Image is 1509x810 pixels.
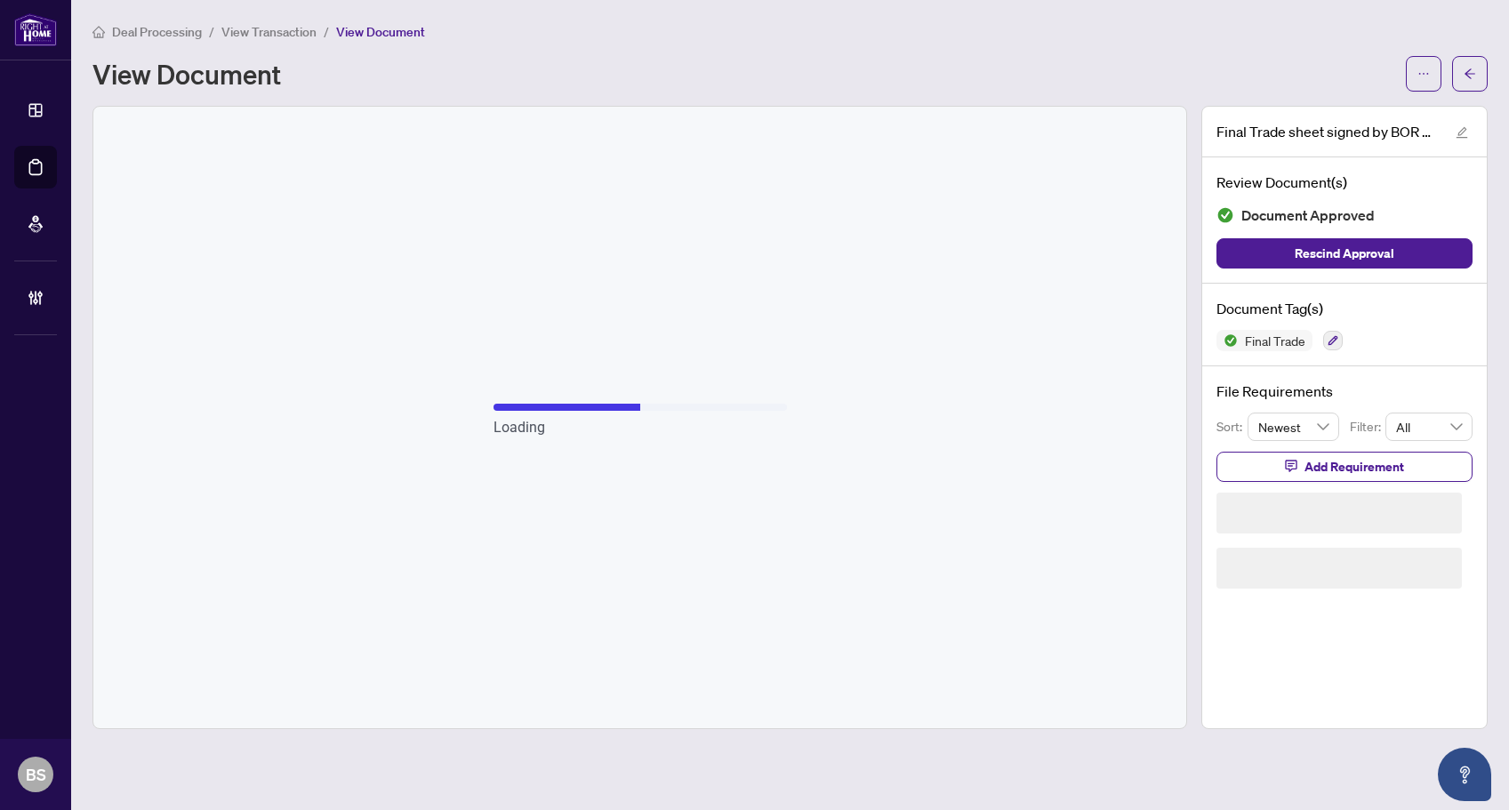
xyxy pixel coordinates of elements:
span: View Document [336,24,425,40]
img: logo [14,13,57,46]
span: arrow-left [1464,68,1476,80]
p: Filter: [1350,417,1385,437]
span: Final Trade sheet signed by BOR 2505962.pdf [1216,121,1439,142]
span: Deal Processing [112,24,202,40]
li: / [324,21,329,42]
span: ellipsis [1417,68,1430,80]
img: Status Icon [1216,330,1238,351]
span: Add Requirement [1304,453,1404,481]
button: Rescind Approval [1216,238,1473,269]
span: Rescind Approval [1295,239,1394,268]
button: Add Requirement [1216,452,1473,482]
span: home [92,26,105,38]
span: Document Approved [1241,204,1375,228]
h1: View Document [92,60,281,88]
span: View Transaction [221,24,317,40]
span: All [1396,413,1462,440]
span: Newest [1258,413,1329,440]
button: Open asap [1438,748,1491,801]
h4: Document Tag(s) [1216,298,1473,319]
span: Final Trade [1238,334,1312,347]
h4: Review Document(s) [1216,172,1473,193]
li: / [209,21,214,42]
span: edit [1456,126,1468,139]
span: BS [26,762,46,787]
h4: File Requirements [1216,381,1473,402]
img: Document Status [1216,206,1234,224]
p: Sort: [1216,417,1248,437]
